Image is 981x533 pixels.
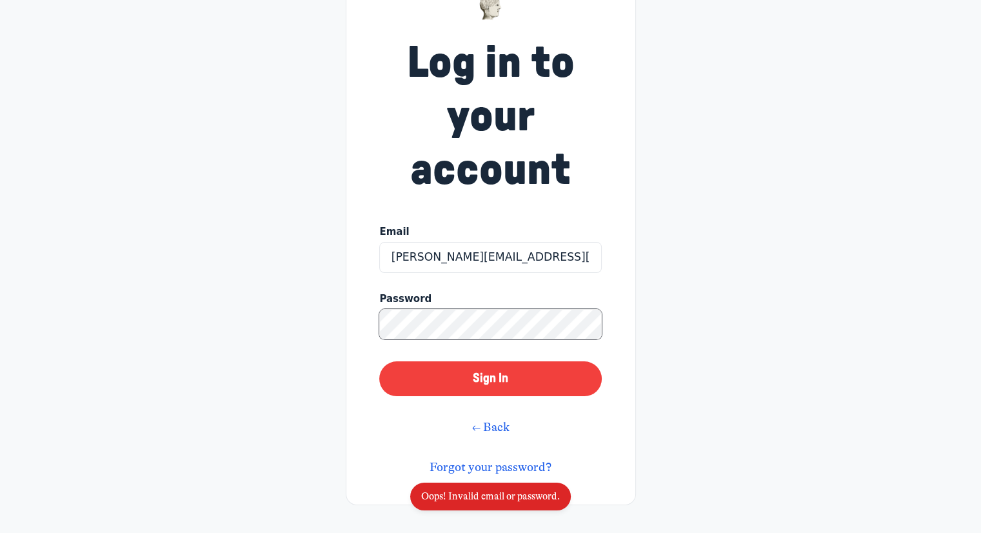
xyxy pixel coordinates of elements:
span: Email [379,225,409,239]
span: Password [379,292,431,307]
a: ← Back [472,420,510,434]
button: Sign In [379,361,601,396]
h1: Log in to your account [379,37,601,197]
span: Oops! Invalid email or password. [421,490,560,502]
a: Forgot your password? [430,460,551,474]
